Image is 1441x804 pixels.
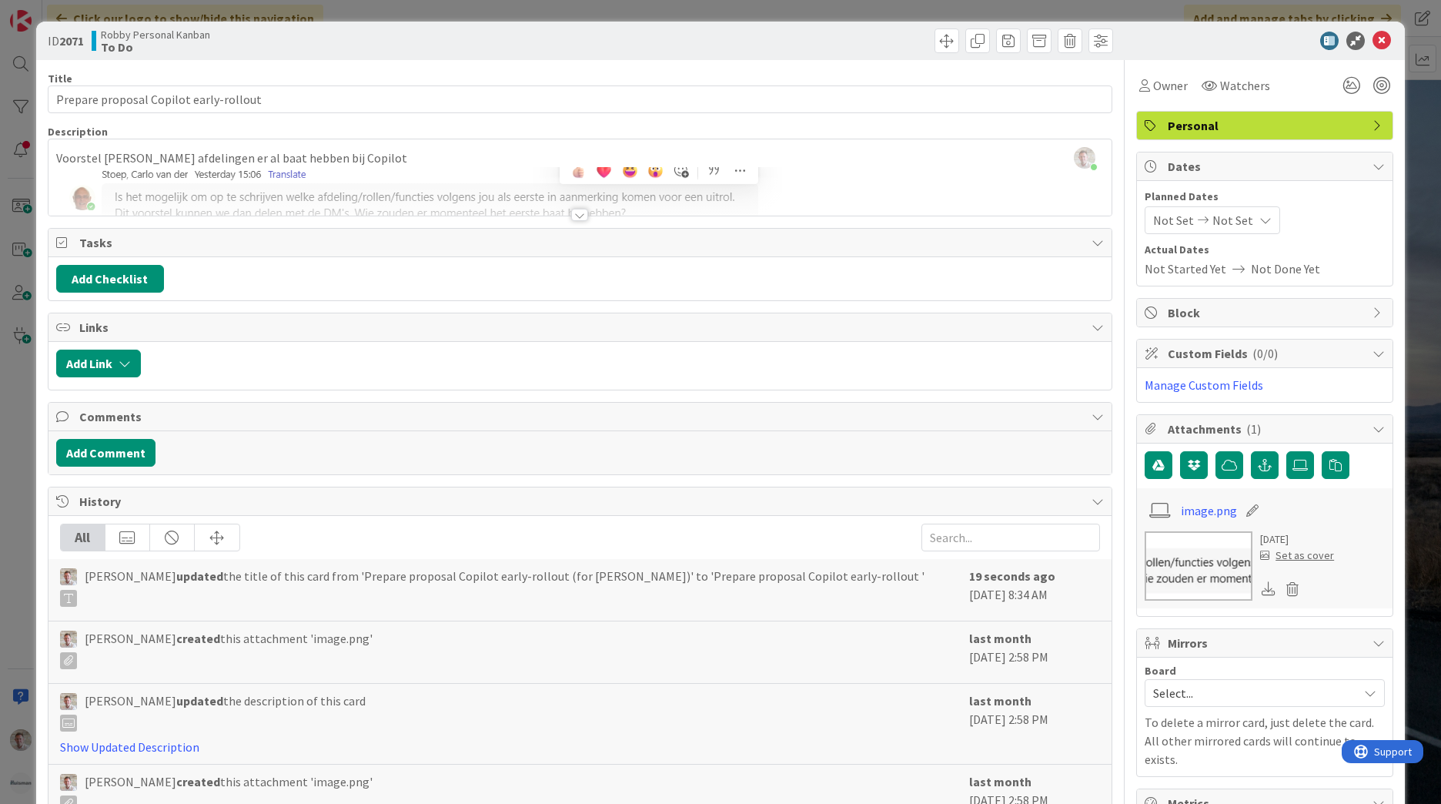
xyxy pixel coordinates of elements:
[56,149,1104,167] p: Voorstel [PERSON_NAME] afdelingen er al baat hebben bij Copilot
[79,233,1084,252] span: Tasks
[921,524,1100,551] input: Search...
[1168,116,1365,135] span: Personal
[969,631,1031,646] b: last month
[48,125,108,139] span: Description
[85,567,924,607] span: [PERSON_NAME] the title of this card from 'Prepare proposal Copilot early-rollout (for [PERSON_NA...
[48,85,1112,113] input: type card name here...
[1260,531,1334,548] div: [DATE]
[969,774,1031,789] b: last month
[176,568,223,584] b: updated
[1145,260,1226,278] span: Not Started Yet
[56,350,141,377] button: Add Link
[56,439,155,467] button: Add Comment
[1252,346,1278,361] span: ( 0/0 )
[1153,682,1350,704] span: Select...
[969,629,1100,675] div: [DATE] 2:58 PM
[1168,344,1365,363] span: Custom Fields
[1145,189,1385,205] span: Planned Dates
[1153,76,1188,95] span: Owner
[1212,211,1253,229] span: Not Set
[1168,420,1365,438] span: Attachments
[1168,157,1365,176] span: Dates
[60,739,199,755] a: Show Updated Description
[969,693,1031,709] b: last month
[1251,260,1320,278] span: Not Done Yet
[85,629,373,669] span: [PERSON_NAME] this attachment 'image.png'
[1220,76,1270,95] span: Watchers
[176,774,220,789] b: created
[1168,303,1365,322] span: Block
[1168,634,1365,652] span: Mirrors
[79,492,1084,511] span: History
[1145,242,1385,258] span: Actual Dates
[60,631,77,648] img: Rd
[48,72,72,85] label: Title
[60,693,77,710] img: Rd
[79,318,1084,337] span: Links
[1246,421,1261,437] span: ( 1 )
[969,568,1055,584] b: 19 seconds ago
[1153,211,1194,229] span: Not Set
[101,41,210,53] b: To Do
[85,692,366,732] span: [PERSON_NAME] the description of this card
[176,693,223,709] b: updated
[32,2,70,21] span: Support
[79,407,1084,426] span: Comments
[1145,713,1385,769] p: To delete a mirror card, just delete the card. All other mirrored cards will continue to exists.
[48,32,84,50] span: ID
[61,524,105,551] div: All
[101,28,210,41] span: Robby Personal Kanban
[176,631,220,646] b: created
[1145,377,1263,393] a: Manage Custom Fields
[1181,501,1237,520] a: image.png
[60,774,77,791] img: Rd
[56,265,164,293] button: Add Checklist
[1074,147,1095,169] img: e240dyeMCXgl8MSCC3KbjoRZrAa6nczt.jpg
[1260,579,1277,599] div: Download
[1145,665,1176,676] span: Board
[969,692,1100,756] div: [DATE] 2:58 PM
[969,567,1100,613] div: [DATE] 8:34 AM
[1260,548,1334,564] div: Set as cover
[60,568,77,585] img: Rd
[59,33,84,49] b: 2071
[56,167,782,235] img: image.png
